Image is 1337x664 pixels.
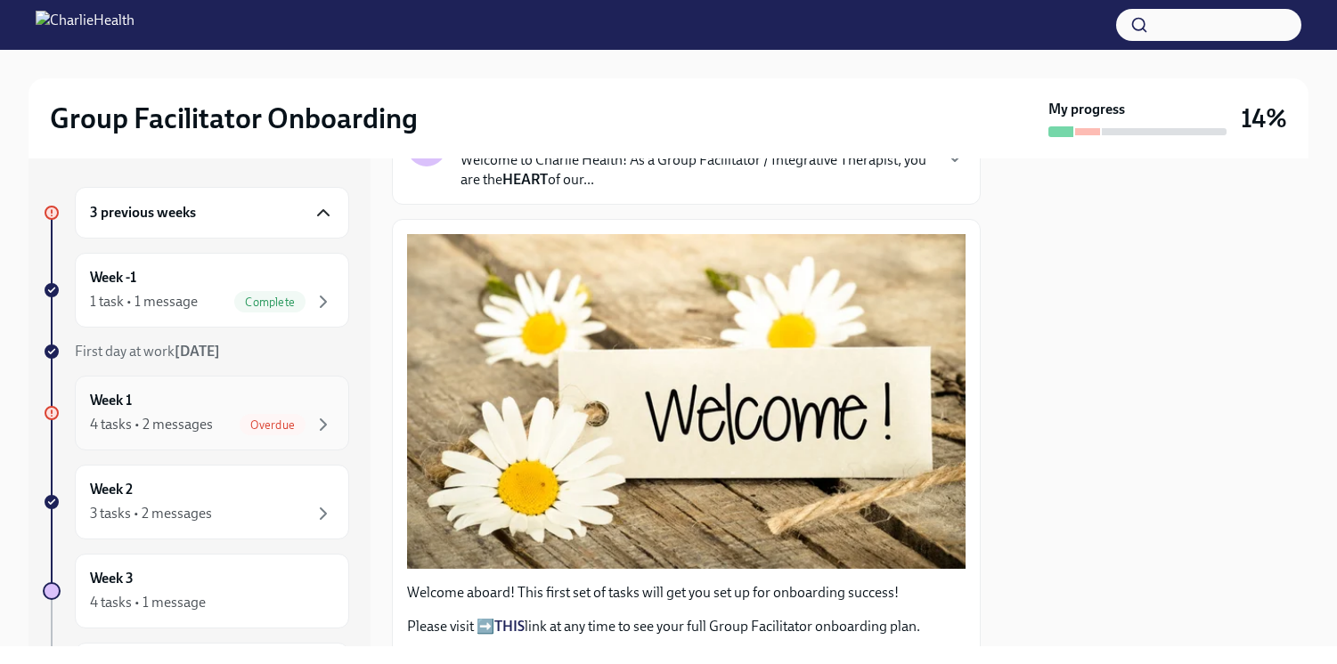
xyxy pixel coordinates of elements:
[407,617,966,636] p: Please visit ➡️ link at any time to see your full Group Facilitator onboarding plan.
[90,391,132,410] h6: Week 1
[407,234,966,569] button: Zoom image
[461,150,930,190] p: Welcome to Charlie Health! As a Group Facilitator / Integrative Therapist, you are the of our...
[502,171,548,188] strong: HEART
[175,343,220,360] strong: [DATE]
[43,253,349,328] a: Week -11 task • 1 messageComplete
[90,415,213,434] div: 4 tasks • 2 messages
[90,569,134,588] h6: Week 3
[90,268,136,287] h6: Week -1
[90,504,212,523] div: 3 tasks • 2 messages
[90,203,196,223] h6: 3 previous weeks
[1048,100,1125,119] strong: My progress
[43,554,349,628] a: Week 34 tasks • 1 message
[90,292,198,312] div: 1 task • 1 message
[240,418,306,432] span: Overdue
[43,465,349,539] a: Week 23 tasks • 2 messages
[90,480,133,499] h6: Week 2
[36,11,135,39] img: CharlieHealth
[50,101,418,136] h2: Group Facilitator Onboarding
[1241,102,1287,134] h3: 14%
[494,618,525,635] a: THIS
[407,583,966,603] p: Welcome aboard! This first set of tasks will get you set up for onboarding success!
[234,296,306,309] span: Complete
[43,376,349,450] a: Week 14 tasks • 2 messagesOverdue
[90,593,206,612] div: 4 tasks • 1 message
[43,342,349,361] a: First day at work[DATE]
[75,187,349,239] div: 3 previous weeks
[75,343,220,360] span: First day at work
